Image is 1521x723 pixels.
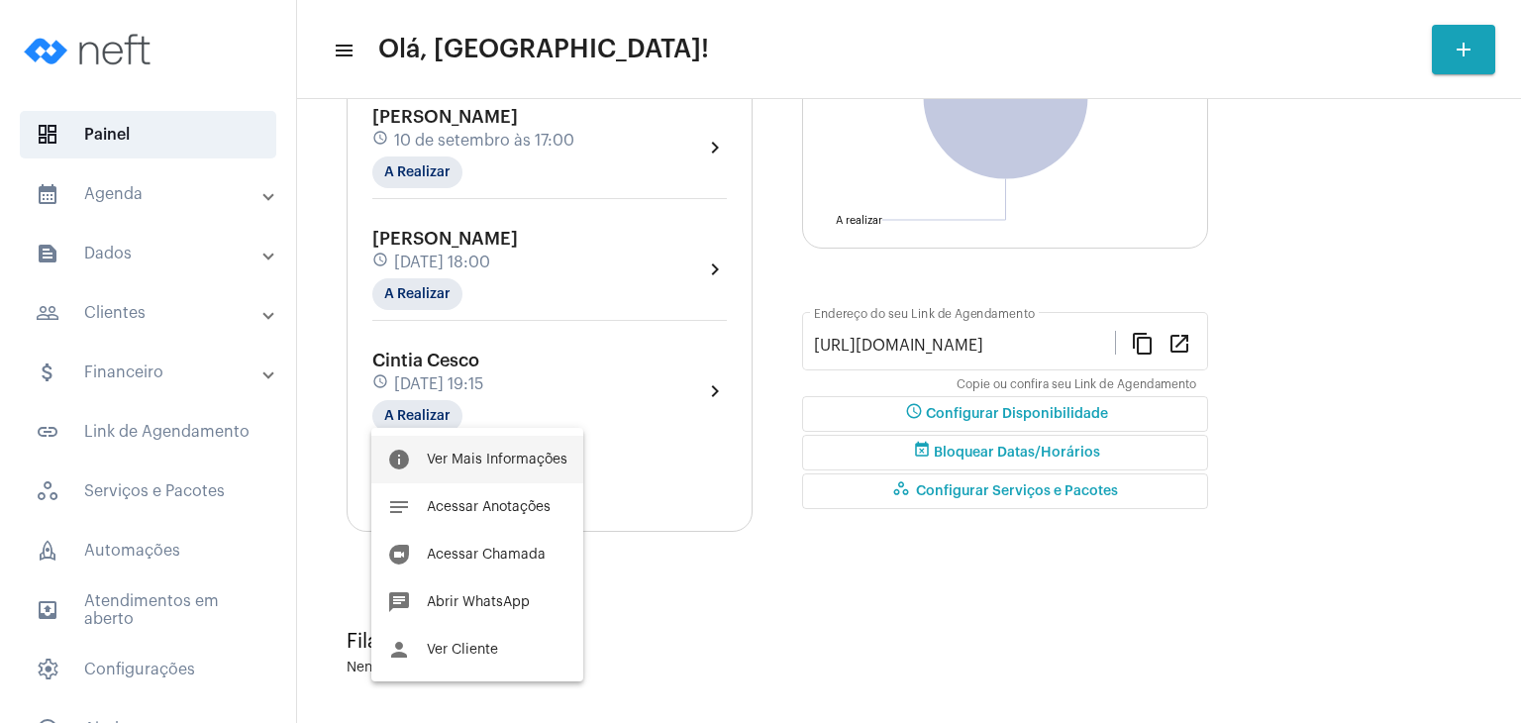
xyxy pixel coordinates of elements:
[427,453,567,466] span: Ver Mais Informações
[387,638,411,662] mat-icon: person
[387,495,411,519] mat-icon: notes
[387,590,411,614] mat-icon: chat
[427,643,498,657] span: Ver Cliente
[427,500,551,514] span: Acessar Anotações
[427,595,530,609] span: Abrir WhatsApp
[387,543,411,567] mat-icon: duo
[427,548,546,562] span: Acessar Chamada
[387,448,411,471] mat-icon: info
